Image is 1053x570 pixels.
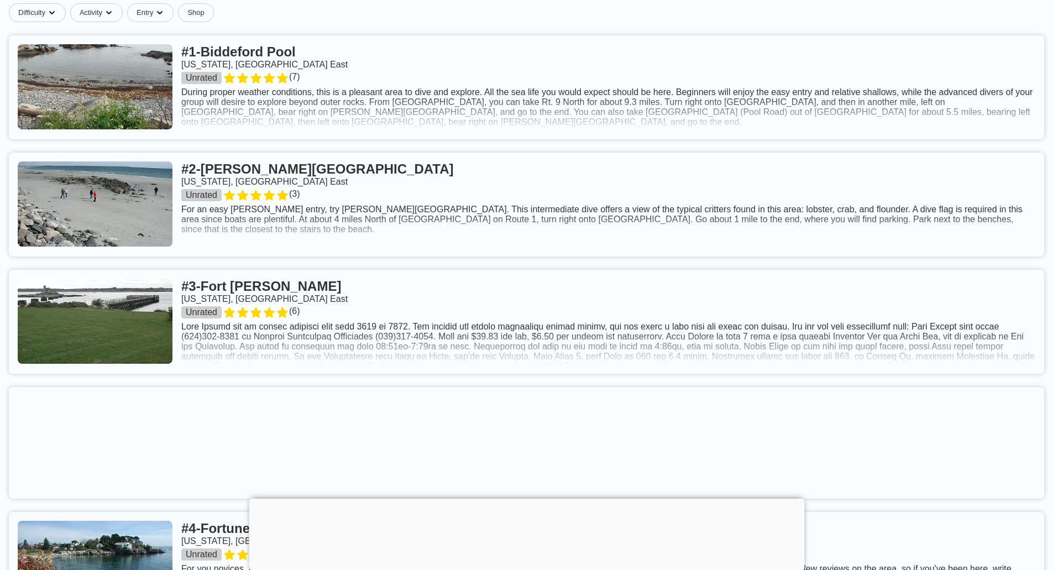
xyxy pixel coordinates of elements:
[48,8,56,17] img: dropdown caret
[104,8,113,17] img: dropdown caret
[18,8,45,17] span: Difficulty
[127,3,178,22] button: Entrydropdown caret
[18,396,681,490] iframe: Advertisement
[178,3,213,22] a: Shop
[249,499,804,567] iframe: Advertisement
[137,8,153,17] span: Entry
[70,3,127,22] button: Activitydropdown caret
[155,8,164,17] img: dropdown caret
[9,3,70,22] button: Difficultydropdown caret
[80,8,102,17] span: Activity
